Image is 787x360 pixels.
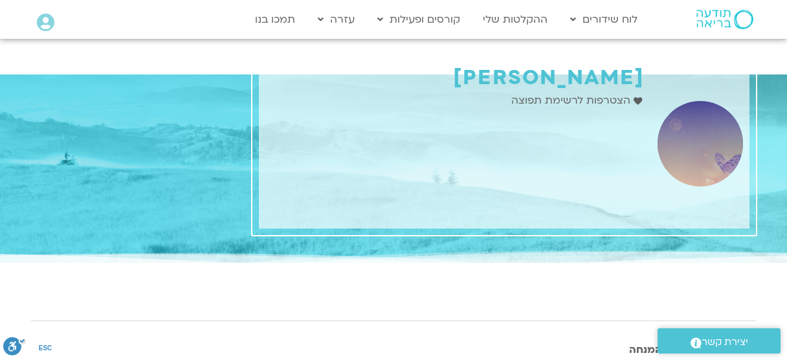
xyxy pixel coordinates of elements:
a: עזרה [311,7,361,32]
span: יצירת קשר [702,333,748,351]
a: יצירת קשר [658,328,781,354]
a: קורסים ופעילות [371,7,467,32]
a: לוח שידורים [564,7,644,32]
a: הצטרפות לרשימת תפוצה [511,92,645,109]
a: ההקלטות שלי [476,7,554,32]
h3: הרצאות ושיחות עם המנחה [31,344,756,355]
a: תמכו בנו [249,7,302,32]
h1: [PERSON_NAME] [265,66,645,90]
img: תודעה בריאה [696,10,753,29]
span: הצטרפות לרשימת תפוצה [511,92,634,109]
